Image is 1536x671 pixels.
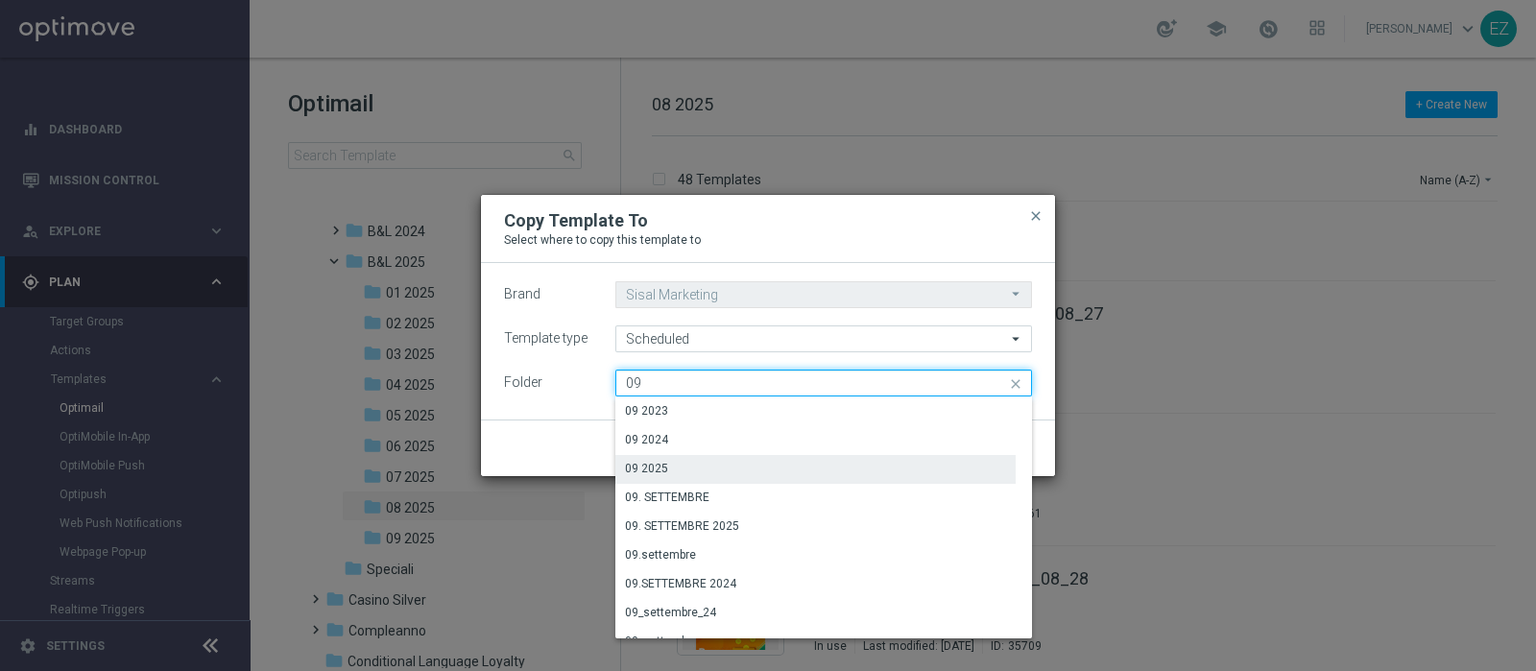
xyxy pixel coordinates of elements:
i: arrow_drop_down [1007,326,1026,351]
div: Press SPACE to select this row. [615,513,1016,541]
div: 09. SETTEMBRE [625,489,709,506]
i: close [1007,371,1026,397]
div: Press SPACE to select this row. [615,541,1016,570]
div: Press SPACE to select this row. [615,599,1016,628]
div: 09 2023 [625,402,668,419]
div: 09_settembre_24 [625,604,716,621]
div: Press SPACE to select this row. [615,484,1016,513]
div: Press SPACE to select this row. [615,426,1016,455]
div: 09_settembre_v [625,633,708,650]
label: Template type [504,330,588,347]
p: Select where to copy this template to [504,232,1032,248]
div: 09 2024 [625,431,668,448]
div: 09. SETTEMBRE 2025 [625,517,739,535]
div: Press SPACE to select this row. [615,570,1016,599]
i: arrow_drop_down [1007,282,1026,306]
label: Folder [504,374,542,391]
input: Quick find [615,370,1032,396]
h2: Copy Template To [504,209,648,232]
label: Brand [504,286,540,302]
span: close [1028,208,1044,224]
div: Press SPACE to select this row. [615,397,1016,426]
div: 09.SETTEMBRE 2024 [625,575,736,592]
div: Press SPACE to select this row. [615,455,1016,484]
div: Press SPACE to select this row. [615,628,1016,657]
div: 09.settembre [625,546,696,563]
div: 09 2025 [625,460,668,477]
